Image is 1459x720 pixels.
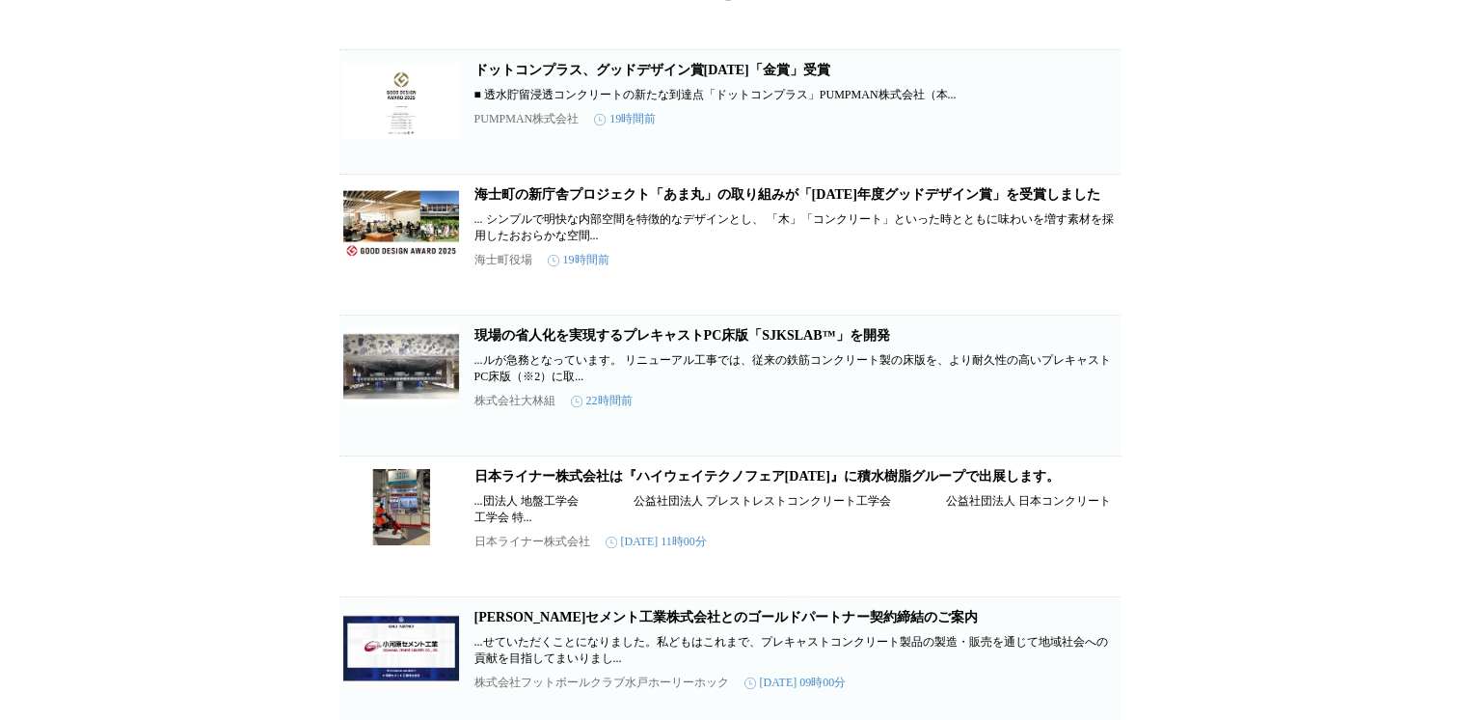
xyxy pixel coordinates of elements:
time: 22時間前 [571,393,633,409]
p: 株式会社大林組 [474,393,555,409]
time: 19時間前 [548,252,609,268]
p: PUMPMAN株式会社 [474,111,580,127]
p: ... シンプルで明快な内部空間を特徴的なデザインとし、 「木」「コンクリート」といった時とともに味わいを増す素材を採用したおおらかな空間... [474,211,1117,244]
img: ドットコンプラス、グッドデザイン賞2025「金賞」受賞 [343,62,459,139]
p: ...せていただくことになりました。私どもはこれまで、プレキャストコンクリート製品の製造・販売を通じて地域社会への貢献を目指してまいりまし... [474,634,1117,667]
img: 現場の省人化を実現するプレキャストPC床版「SJKSLAB™」を開発 [343,327,459,404]
p: ■ 透水貯留浸透コンクリートの新たな到達点「ドットコンプラス」PUMPMAN株式会社（本... [474,87,1117,103]
p: 海士町役場 [474,252,532,268]
img: 日本ライナー株式会社は『ハイウェイテクノフェア2025』に積水樹脂グループで出展します。 [343,468,459,545]
img: 海士町の新庁舎プロジェクト「あま丸」の取り組みが「2025年度グッドデザイン賞」を受賞しました [343,186,459,263]
a: [PERSON_NAME]セメント工業株式会社とのゴールドパートナー契約締結のご案内 [474,610,978,624]
img: 小河原セメント工業株式会社とのゴールドパートナー契約締結のご案内 [343,609,459,686]
p: ...ルが急務となっています。 リニューアル工事では、従来の鉄筋コンクリート製の床版を、より耐久性の高いプレキャストPC床版（※2）に取... [474,352,1117,385]
time: [DATE] 09時00分 [744,675,847,691]
a: 現場の省人化を実現するプレキャストPC床版「SJKSLAB™」を開発 [474,328,890,343]
time: 19時間前 [594,111,656,127]
p: 株式会社フットボールクラブ水戸ホーリーホック [474,675,729,691]
a: 海士町の新庁舎プロジェクト「あま丸」の取り組みが「[DATE]年度グッドデザイン賞」を受賞しました [474,187,1100,202]
p: ...団法人 地盤工学会 公益社団法人 プレストレストコンクリート工学会 公益社団法人 日本コンクリート工学会 特... [474,493,1117,526]
a: 日本ライナー株式会社は『ハイウェイテクノフェア[DATE]』に積水樹脂グループで出展します。 [474,469,1060,484]
p: 日本ライナー株式会社 [474,534,590,550]
a: ドットコンプラス、グッドデザイン賞[DATE]「金賞」受賞 [474,63,830,77]
time: [DATE] 11時00分 [606,534,707,550]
